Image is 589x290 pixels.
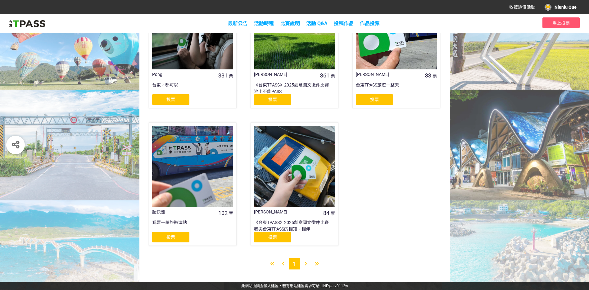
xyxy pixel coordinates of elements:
[254,71,319,78] div: [PERSON_NAME]
[251,122,338,246] a: [PERSON_NAME]84票《台東TPASS》2025創意圖文徵件比賽：我與台東TPASS的相知、相伴投票
[152,219,233,232] div: 我要一筆旅遊津貼
[552,21,570,26] span: 馬上投票
[320,72,329,79] span: 361
[280,21,300,26] a: 比賽說明
[329,284,348,288] a: @irv0112w
[149,122,237,246] a: 超快速102票我要一筆旅遊津貼投票
[425,72,431,79] span: 33
[268,235,277,240] span: 投票
[254,82,335,94] div: 《台東TPASS》2025創意圖文徵件比賽：池上不能PASS
[152,71,217,78] div: Pong
[166,235,175,240] span: 投票
[241,284,312,288] a: 此網站由獎金獵人建置，若有網站建置需求
[9,19,45,28] img: 2025創意影音/圖文徵件比賽「用TPASS玩轉台東」
[331,211,335,216] span: 票
[152,82,233,94] div: 台東，都可以
[433,73,437,78] span: 票
[152,209,217,215] div: 超快速
[241,284,348,288] span: 可洽 LINE:
[334,21,354,26] span: 投稿作品
[218,72,228,79] span: 331
[254,209,319,215] div: [PERSON_NAME]
[268,97,277,102] span: 投票
[509,5,535,10] span: 收藏這個活動
[542,17,580,28] button: 馬上投票
[229,211,233,216] span: 票
[323,210,329,216] span: 84
[293,260,296,268] span: 1
[370,97,379,102] span: 投票
[218,210,228,216] span: 102
[228,21,248,26] a: 最新公告
[254,21,274,26] a: 活動時程
[356,82,437,94] div: 台東TPASS旅遊一整天
[306,21,328,26] a: 活動 Q&A
[360,21,380,26] span: 作品投票
[254,219,335,232] div: 《台東TPASS》2025創意圖文徵件比賽：我與台東TPASS的相知、相伴
[166,97,175,102] span: 投票
[229,73,233,78] span: 票
[356,71,421,78] div: [PERSON_NAME]
[331,73,335,78] span: 票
